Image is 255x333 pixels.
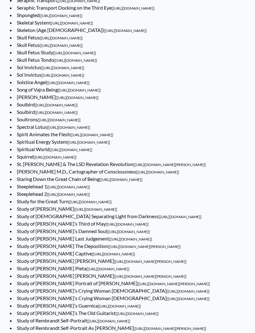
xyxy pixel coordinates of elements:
a: Study of [DEMOGRAPHIC_DATA] Separating Light from Darkness[[URL][DOMAIN_NAME]] [17,213,202,219]
a: [PERSON_NAME][[URL][DOMAIN_NAME]] [17,94,99,100]
span: [[URL][DOMAIN_NAME]] [41,65,84,70]
a: Spiritual Energy System[[URL][DOMAIN_NAME]] [17,139,110,145]
span: [[URL][DOMAIN_NAME]] [47,80,90,85]
a: Study of [PERSON_NAME] Pieta[[URL][DOMAIN_NAME]] [17,265,129,271]
span: [[URL][DOMAIN_NAME]] [58,88,101,92]
span: [[URL][DOMAIN_NAME][PERSON_NAME]] [114,259,187,264]
span: [[URL][DOMAIN_NAME]] [106,222,149,227]
span: [[URL][DOMAIN_NAME]] [87,319,130,323]
a: Study of [PERSON_NAME]’s Third of May[[URL][DOMAIN_NAME]] [17,221,149,227]
a: Steeplehead 1[[URL][DOMAIN_NAME]] [17,183,90,189]
a: Shpongled[[URL][DOMAIN_NAME]] [17,12,82,18]
a: [PERSON_NAME] M.D., Cartographer of Consciousness[[URL][DOMAIN_NAME]] [17,169,179,174]
a: Study of [PERSON_NAME] [PERSON_NAME][[URL][DOMAIN_NAME][PERSON_NAME]] [17,258,187,264]
a: Seraphic Transport Docking on the Third Eye[[URL][DOMAIN_NAME]] [17,5,155,11]
span: [[URL][DOMAIN_NAME]] [40,43,83,48]
a: Study of [PERSON_NAME]’s Damned Soul[[URL][DOMAIN_NAME]] [17,228,150,234]
span: [[URL][DOMAIN_NAME]] [86,267,129,271]
span: [[URL][DOMAIN_NAME][PERSON_NAME]] [133,162,206,167]
span: [[URL][DOMAIN_NAME]] [167,289,210,294]
a: St. [PERSON_NAME] & The LSD Revelation Revolution[[URL][DOMAIN_NAME][PERSON_NAME]] [17,161,206,167]
a: Skull Fetus[[URL][DOMAIN_NAME]] [17,34,83,40]
span: [[URL][DOMAIN_NAME]] [109,237,152,241]
span: [[URL][DOMAIN_NAME]] [49,147,92,152]
a: Sol Invictus[[URL][DOMAIN_NAME]] [17,64,84,70]
span: [[URL][DOMAIN_NAME]] [167,296,210,301]
span: [[URL][DOMAIN_NAME]] [112,6,155,11]
a: Spiritual World[[URL][DOMAIN_NAME]] [17,146,92,152]
a: Study of [PERSON_NAME]’s The Old Guitarist[[URL][DOMAIN_NAME]] [17,310,159,316]
span: [[URL][DOMAIN_NAME]] [47,125,90,130]
span: [[URL][DOMAIN_NAME]] [35,103,78,107]
a: Staring Down the Great Chain of Being[[URL][DOMAIN_NAME]] [17,176,142,182]
span: [[URL][DOMAIN_NAME]] [38,118,81,122]
a: Song of Vajra Being[[URL][DOMAIN_NAME]] [17,87,101,92]
span: [[URL][DOMAIN_NAME]] [92,252,135,256]
a: Study of Rembrandt Self-Portrait[[URL][DOMAIN_NAME]] [17,317,130,323]
a: Skeletal System[[URL][DOMAIN_NAME]] [17,20,93,25]
a: Squirrel[[URL][DOMAIN_NAME]] [17,154,76,160]
span: [[URL][DOMAIN_NAME]] [56,95,99,100]
span: [[URL][DOMAIN_NAME]] [74,207,117,212]
span: [[URL][DOMAIN_NAME][PERSON_NAME]] [137,281,210,286]
a: Study for the Great Turn[[URL][DOMAIN_NAME]] [17,198,112,204]
a: Study of [PERSON_NAME] Captive[[URL][DOMAIN_NAME]] [17,250,135,256]
span: [[URL][DOMAIN_NAME]] [50,21,93,25]
span: [[URL][DOMAIN_NAME][PERSON_NAME]] [108,244,181,249]
a: Skull Fetus[[URL][DOMAIN_NAME]] [17,42,83,48]
span: [[URL][DOMAIN_NAME]] [70,133,113,137]
span: [[URL][DOMAIN_NAME][PERSON_NAME]] [134,326,206,331]
a: Soultrons[[URL][DOMAIN_NAME]] [17,116,81,122]
span: [[URL][DOMAIN_NAME]] [67,140,110,145]
span: [[URL][DOMAIN_NAME]] [159,214,202,219]
a: Steeplehead 2[[URL][DOMAIN_NAME]] [17,191,90,197]
a: Spectral Lotus[[URL][DOMAIN_NAME]] [17,124,90,130]
a: Study of [PERSON_NAME]’s Crying Woman [DEMOGRAPHIC_DATA][[URL][DOMAIN_NAME]] [17,295,210,301]
span: [[URL][DOMAIN_NAME]] [116,311,159,316]
span: [[URL][DOMAIN_NAME]] [98,304,141,308]
span: [[URL][DOMAIN_NAME]] [35,110,78,115]
a: Skeleton (Age [DEMOGRAPHIC_DATA])[[URL][DOMAIN_NAME]] [17,27,147,33]
a: Study of Rembrandt Self-Portrait As [PERSON_NAME][[URL][DOMAIN_NAME][PERSON_NAME]] [17,325,206,331]
a: Study of [PERSON_NAME] The Deposition[[URL][DOMAIN_NAME][PERSON_NAME]] [17,243,181,249]
a: Solstice Angel[[URL][DOMAIN_NAME]] [17,79,90,85]
span: [[URL][DOMAIN_NAME]] [107,229,150,234]
span: [[URL][DOMAIN_NAME]] [47,185,90,189]
a: Skull Fetus Tondo[[URL][DOMAIN_NAME]] [17,57,97,63]
span: [[URL][DOMAIN_NAME]] [100,177,142,182]
a: Study of [PERSON_NAME] Portrait of [PERSON_NAME][[URL][DOMAIN_NAME][PERSON_NAME]] [17,280,210,286]
span: [[URL][DOMAIN_NAME]] [39,13,82,18]
span: [[URL][DOMAIN_NAME]] [104,28,147,33]
a: Skull Fetus Study[[URL][DOMAIN_NAME]] [17,49,96,55]
span: [[URL][DOMAIN_NAME][PERSON_NAME]] [114,274,187,279]
span: [[URL][DOMAIN_NAME]] [136,170,179,174]
a: Study of [PERSON_NAME] [PERSON_NAME][[URL][DOMAIN_NAME][PERSON_NAME]] [17,273,187,279]
span: [[URL][DOMAIN_NAME]] [53,51,96,55]
a: Study of [PERSON_NAME][[URL][DOMAIN_NAME]] [17,206,117,212]
a: Soulbird[[URL][DOMAIN_NAME]] [17,109,78,115]
a: Soulbird[[URL][DOMAIN_NAME]] [17,101,78,107]
a: Study of [PERSON_NAME] Last Judgement[[URL][DOMAIN_NAME]] [17,236,152,241]
span: [[URL][DOMAIN_NAME]] [54,58,97,63]
span: [[URL][DOMAIN_NAME]] [40,36,83,40]
a: Sol Invictus[[URL][DOMAIN_NAME]] [17,72,84,78]
a: Study of [PERSON_NAME]’s Crying Woman [DEMOGRAPHIC_DATA][[URL][DOMAIN_NAME]] [17,288,210,294]
a: Spirit Animates the Flesh[[URL][DOMAIN_NAME]] [17,131,113,137]
span: [[URL][DOMAIN_NAME]] [41,73,84,78]
span: [[URL][DOMAIN_NAME]] [47,192,90,197]
a: Study of [PERSON_NAME]’s Guernica[[URL][DOMAIN_NAME]] [17,303,141,308]
span: [[URL][DOMAIN_NAME]] [34,155,76,160]
span: [[URL][DOMAIN_NAME]] [69,200,112,204]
